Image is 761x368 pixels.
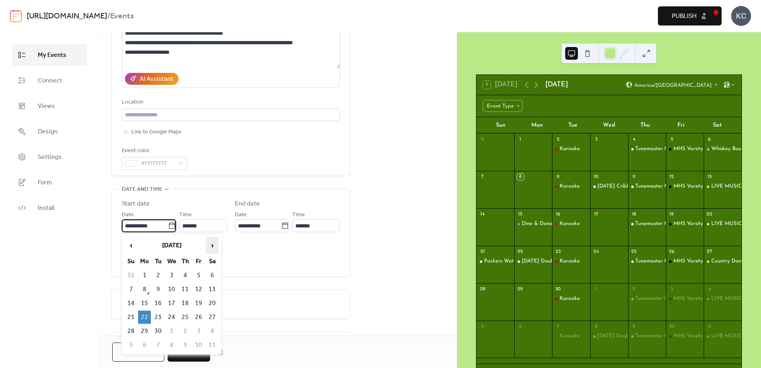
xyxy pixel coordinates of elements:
div: 18 [630,211,637,217]
div: Start date [122,199,150,209]
td: 1 [138,269,151,282]
div: MHS Varsity Football [673,295,724,302]
button: Publish [658,6,722,25]
div: 3 [668,286,675,292]
span: Link to Google Maps [131,127,181,137]
div: 13 [706,174,713,180]
div: 7 [479,174,486,180]
div: [DATE] Doubles Dart League [597,333,667,340]
span: Settings [38,153,62,162]
a: Install [12,197,87,219]
a: Design [12,121,87,142]
div: 25 [630,248,637,255]
div: 6 [517,323,524,330]
th: [DATE] [138,237,205,254]
span: #FFFFFFFF [141,159,174,168]
td: 9 [152,283,164,296]
td: 5 [192,269,205,282]
div: Tunemaster Music Bingo [628,258,666,265]
div: 3 [593,136,599,143]
a: Form [12,172,87,193]
div: Tunemaster Music Bingo [635,145,692,153]
div: Tunemaster Music Bingo [628,333,666,340]
div: 24 [593,248,599,255]
b: Events [110,9,134,24]
td: 19 [192,297,205,310]
a: My Events [12,44,87,66]
div: 28 [479,286,486,292]
div: 23 [555,248,562,255]
div: 16 [555,211,562,217]
b: / [107,9,110,24]
td: 11 [179,283,191,296]
td: 14 [125,297,137,310]
div: MHS Varsity Football [666,333,704,340]
td: 20 [206,297,219,310]
div: 1 [593,286,599,292]
div: 26 [668,248,675,255]
div: 21 [479,248,486,255]
td: 3 [165,269,178,282]
div: Thu [627,117,663,133]
div: 12 [668,174,675,180]
div: LIVE MUSIC: Keanen Kopplin [704,295,741,302]
td: 10 [165,283,178,296]
span: Publish [672,12,697,21]
th: Th [179,255,191,268]
td: 12 [192,283,205,296]
div: 30 [555,286,562,292]
a: Settings [12,146,87,168]
div: 9 [630,323,637,330]
div: 31 [479,136,486,143]
div: LIVE MUSIC: Joey Halbur [704,183,741,190]
a: [URL][DOMAIN_NAME] [27,9,107,24]
span: Form [38,178,52,188]
div: Location [122,98,338,107]
td: 4 [206,325,219,338]
td: 21 [125,311,137,324]
div: 2 [630,286,637,292]
div: Tunemaster Music Bingo [635,183,692,190]
div: LIVE MUSIC: Gabriel Sanchez [704,220,741,227]
div: Fri [663,117,699,133]
div: 7 [555,323,562,330]
div: Wed [591,117,627,133]
div: Karaoke [552,145,590,153]
div: Country Dance Party [704,258,741,265]
div: Whiskey Bound - Whiskey Launch [704,145,741,153]
div: MHS Varsity Football [666,258,704,265]
div: Karaoke [552,183,590,190]
td: 9 [179,339,191,352]
td: 15 [138,297,151,310]
div: Monday Doubles Dart League [514,258,552,265]
span: Date [235,210,247,220]
a: Views [12,95,87,117]
span: Time [292,210,305,220]
div: 22 [517,248,524,255]
span: Save [181,348,196,357]
td: 5 [125,339,137,352]
span: Time [179,210,192,220]
span: Date [122,210,134,220]
div: Karaoke [560,258,580,265]
div: 17 [593,211,599,217]
div: Wednesday Cribbage League [590,183,628,190]
div: Sun [483,117,519,133]
div: Karaoke [552,333,590,340]
div: MHS Varsity Football [666,295,704,302]
div: 11 [630,174,637,180]
span: My Events [38,51,66,60]
th: Mo [138,255,151,268]
div: Wednesday Doubles Dart League [590,333,628,340]
div: 27 [706,248,713,255]
div: LIVE MUSIC: Grayson Berger [704,333,741,340]
td: 31 [125,269,137,282]
td: 22 [138,311,151,324]
div: Karaoke [560,220,580,227]
button: AI Assistant [125,73,179,85]
span: Install [38,204,54,213]
div: [DATE] Cribbage League [597,183,658,190]
td: 17 [165,297,178,310]
th: Sa [206,255,219,268]
span: Date and time [122,185,162,194]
